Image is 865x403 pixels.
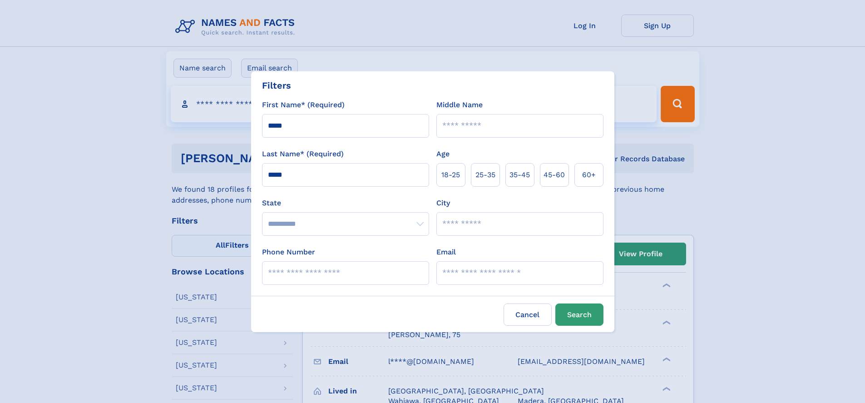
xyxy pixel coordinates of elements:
[436,247,456,258] label: Email
[436,100,483,110] label: Middle Name
[262,149,344,159] label: Last Name* (Required)
[262,247,315,258] label: Phone Number
[262,79,291,92] div: Filters
[544,169,565,180] span: 45‑60
[555,303,603,326] button: Search
[436,149,450,159] label: Age
[475,169,495,180] span: 25‑35
[262,100,345,110] label: First Name* (Required)
[441,169,460,180] span: 18‑25
[262,198,429,209] label: State
[504,303,552,326] label: Cancel
[509,169,530,180] span: 35‑45
[436,198,450,209] label: City
[582,169,596,180] span: 60+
